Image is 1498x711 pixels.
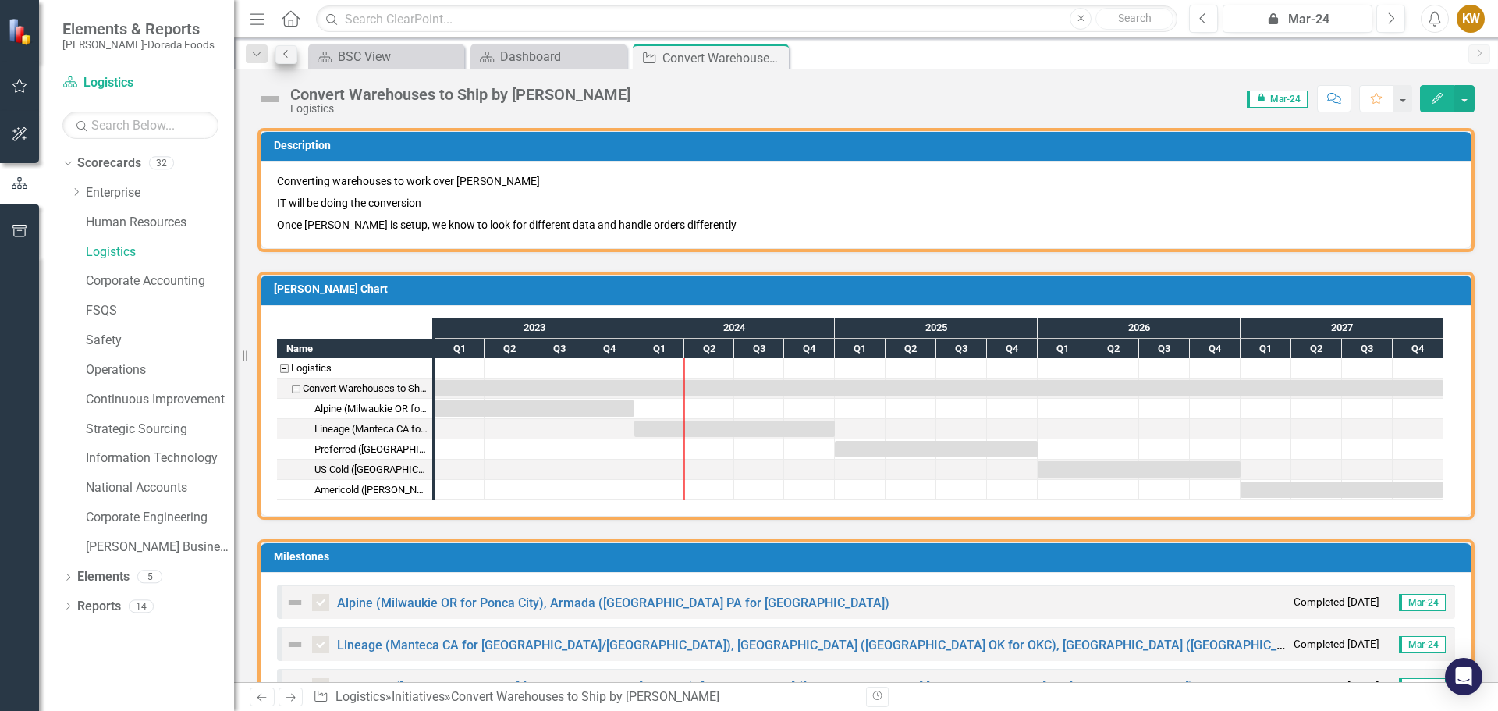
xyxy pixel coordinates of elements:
[86,361,234,379] a: Operations
[1457,5,1485,33] button: KW
[1445,658,1482,695] div: Open Intercom Messenger
[335,689,385,704] a: Logistics
[277,460,432,480] div: US Cold (Denton TX for OKC), Davy Cold (Vineland NJ for Reidsville)
[1247,91,1308,108] span: Mar-24
[1118,12,1152,24] span: Search
[86,332,234,350] a: Safety
[1088,339,1139,359] div: Q2
[314,480,428,500] div: Americold ([PERSON_NAME] NC for [GEOGRAPHIC_DATA])
[1294,637,1379,652] small: Completed [DATE]
[584,339,634,359] div: Q4
[435,318,634,338] div: 2023
[86,184,234,202] a: Enterprise
[1223,5,1372,33] button: Mar-24
[734,339,784,359] div: Q3
[1190,339,1241,359] div: Q4
[149,157,174,170] div: 32
[86,450,234,467] a: Information Technology
[1228,10,1367,29] div: Mar-24
[1038,339,1088,359] div: Q1
[62,38,215,51] small: [PERSON_NAME]-Dorada Foods
[86,421,234,439] a: Strategic Sourcing
[435,380,1443,396] div: Task: Start date: 2023-01-01 End date: 2027-12-31
[474,47,623,66] a: Dashboard
[274,283,1464,295] h3: [PERSON_NAME] Chart
[314,439,428,460] div: Preferred ([GEOGRAPHIC_DATA] [GEOGRAPHIC_DATA] for OKC), [PERSON_NAME] ([GEOGRAPHIC_DATA] [GEOGRA...
[277,419,432,439] div: Task: Start date: 2024-01-01 End date: 2024-12-31
[86,479,234,497] a: National Accounts
[1399,678,1446,695] span: Mar-24
[86,509,234,527] a: Corporate Engineering
[1294,595,1379,610] small: Completed [DATE]
[129,599,154,613] div: 14
[534,339,584,359] div: Q3
[392,689,445,704] a: Initiatives
[314,399,428,419] div: Alpine (Milwaukie OR for Ponca City), Armada ([GEOGRAPHIC_DATA] PA for [GEOGRAPHIC_DATA])
[277,460,432,480] div: Task: Start date: 2026-01-01 End date: 2026-12-31
[314,460,428,480] div: US Cold ([GEOGRAPHIC_DATA] TX for OKC), [PERSON_NAME] ([GEOGRAPHIC_DATA] [GEOGRAPHIC_DATA] for [G...
[485,339,534,359] div: Q2
[435,400,634,417] div: Task: Start date: 2023-01-01 End date: 2023-12-31
[277,480,432,500] div: Americold (Benson NC for Reidsville)
[936,339,987,359] div: Q3
[684,339,734,359] div: Q2
[291,358,332,379] div: Logistics
[286,677,304,696] img: Not Defined
[784,339,835,359] div: Q4
[62,74,218,92] a: Logistics
[835,318,1038,338] div: 2025
[886,339,936,359] div: Q2
[86,244,234,261] a: Logistics
[62,20,215,38] span: Elements & Reports
[277,214,1455,233] p: Once [PERSON_NAME] is setup, we know to look for different data and handle orders differently
[1095,8,1173,30] button: Search
[1038,461,1241,478] div: Task: Start date: 2026-01-01 End date: 2026-12-31
[835,339,886,359] div: Q1
[277,419,432,439] div: Lineage (Manteca CA for Ponca City/OKC), Bama (Tulsa OK for OKC), Arcadia (Phoenix AX for Ponca C...
[277,439,432,460] div: Preferred (Houston TX for OKC), Palmer's (Rochester NY for Reidsville)
[634,421,835,437] div: Task: Start date: 2024-01-01 End date: 2024-12-31
[77,598,121,616] a: Reports
[62,112,218,139] input: Search Below...
[274,551,1464,563] h3: Milestones
[835,441,1038,457] div: Task: Start date: 2025-01-01 End date: 2025-12-31
[1241,318,1443,338] div: 2027
[634,318,835,338] div: 2024
[86,539,234,556] a: [PERSON_NAME] Business Unit
[277,399,432,419] div: Alpine (Milwaukie OR for Ponca City), Armada (Greencastle PA for Ponca City)
[1139,339,1190,359] div: Q3
[86,214,234,232] a: Human Resources
[451,689,719,704] div: Convert Warehouses to Ship by [PERSON_NAME]
[1038,318,1241,338] div: 2026
[86,272,234,290] a: Corporate Accounting
[316,5,1177,33] input: Search ClearPoint...
[274,140,1464,151] h3: Description
[86,391,234,409] a: Continuous Improvement
[277,399,432,419] div: Task: Start date: 2023-01-01 End date: 2023-12-31
[290,103,630,115] div: Logistics
[314,419,428,439] div: Lineage (Manteca CA for [GEOGRAPHIC_DATA]/[GEOGRAPHIC_DATA]), [GEOGRAPHIC_DATA] ([GEOGRAPHIC_DATA...
[1399,594,1446,611] span: Mar-24
[1291,339,1342,359] div: Q2
[1342,339,1393,359] div: Q3
[277,192,1455,214] p: IT will be doing the conversion
[77,155,141,172] a: Scorecards
[277,173,1455,192] p: Converting warehouses to work over [PERSON_NAME]
[337,595,889,610] a: Alpine (Milwaukie OR for Ponca City), Armada ([GEOGRAPHIC_DATA] PA for [GEOGRAPHIC_DATA])
[312,47,460,66] a: BSC View
[257,87,282,112] img: Not Defined
[290,86,630,103] div: Convert Warehouses to Ship by [PERSON_NAME]
[1399,636,1446,653] span: Mar-24
[277,439,432,460] div: Task: Start date: 2025-01-01 End date: 2025-12-31
[662,48,785,68] div: Convert Warehouses to Ship by [PERSON_NAME]
[277,339,432,358] div: Name
[987,339,1038,359] div: Q4
[303,379,428,399] div: Convert Warehouses to Ship by [PERSON_NAME]
[286,593,304,612] img: Not Defined
[337,638,1458,652] a: Lineage (Manteca CA for [GEOGRAPHIC_DATA]/[GEOGRAPHIC_DATA]), [GEOGRAPHIC_DATA] ([GEOGRAPHIC_DATA...
[338,47,460,66] div: BSC View
[277,379,432,399] div: Convert Warehouses to Ship by EDI
[277,358,432,379] div: Logistics
[86,302,234,320] a: FSQS
[313,688,854,706] div: » »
